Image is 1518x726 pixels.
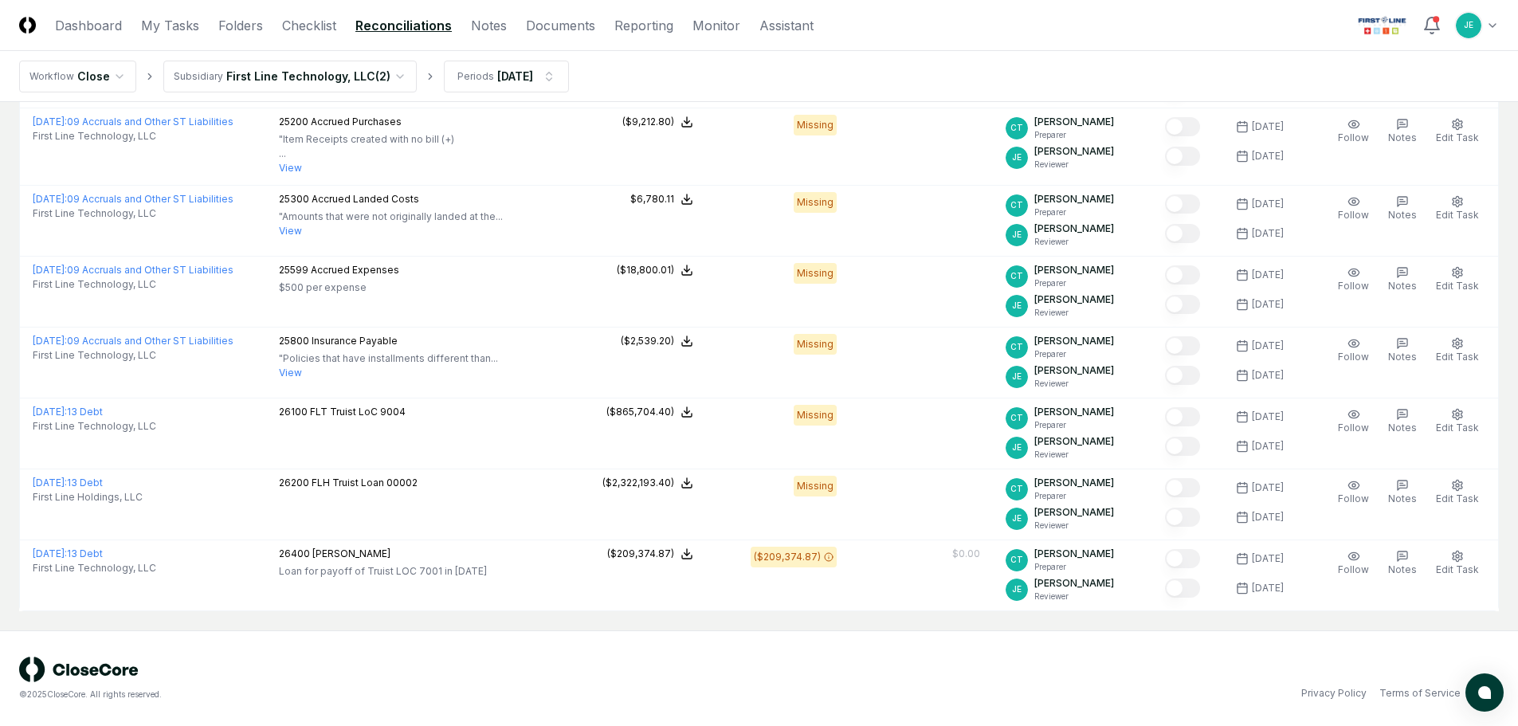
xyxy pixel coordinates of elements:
[279,210,503,224] p: "Amounts that were not originally landed at the...
[279,281,399,295] p: $500 per expense
[1010,122,1023,134] span: CT
[606,405,693,419] button: ($865,704.40)
[1034,263,1114,277] p: [PERSON_NAME]
[1335,547,1372,580] button: Follow
[279,351,498,366] p: "Policies that have installments different than...
[1165,265,1200,285] button: Mark complete
[1433,334,1482,367] button: Edit Task
[1388,131,1417,143] span: Notes
[1385,405,1420,438] button: Notes
[1034,434,1114,449] p: [PERSON_NAME]
[279,193,309,205] span: 25300
[1034,490,1114,502] p: Preparer
[1433,115,1482,148] button: Edit Task
[1034,277,1114,289] p: Preparer
[1385,547,1420,580] button: Notes
[621,334,693,348] button: ($2,539.20)
[630,192,674,206] div: $6,780.11
[607,547,693,561] button: ($209,374.87)
[1388,209,1417,221] span: Notes
[1436,563,1479,575] span: Edit Task
[279,161,302,175] button: View
[1165,549,1200,568] button: Mark complete
[311,264,399,276] span: Accrued Expenses
[1335,405,1372,438] button: Follow
[622,115,674,129] div: ($9,212.80)
[621,334,674,348] div: ($2,539.20)
[1252,120,1284,134] div: [DATE]
[497,68,533,84] div: [DATE]
[33,116,233,128] a: [DATE]:09 Accruals and Other ST Liabilities
[1034,115,1114,129] p: [PERSON_NAME]
[759,16,814,35] a: Assistant
[1034,547,1114,561] p: [PERSON_NAME]
[174,69,223,84] div: Subsidiary
[1338,131,1369,143] span: Follow
[33,477,67,489] span: [DATE] :
[1165,579,1200,598] button: Mark complete
[1165,478,1200,497] button: Mark complete
[1338,280,1369,292] span: Follow
[1034,334,1114,348] p: [PERSON_NAME]
[33,193,67,205] span: [DATE] :
[1165,366,1200,385] button: Mark complete
[1034,307,1114,319] p: Reviewer
[279,132,454,161] p: "Item Receipts created with no bill (+) ...
[33,264,233,276] a: [DATE]:09 Accruals and Other ST Liabilities
[19,689,759,700] div: © 2025 CloseCore. All rights reserved.
[1252,368,1284,383] div: [DATE]
[1436,131,1479,143] span: Edit Task
[312,477,418,489] span: FLH Truist Loan 00002
[1388,493,1417,504] span: Notes
[794,334,837,355] div: Missing
[33,406,103,418] a: [DATE]:13 Debt
[33,547,103,559] a: [DATE]:13 Debt
[1034,363,1114,378] p: [PERSON_NAME]
[1436,422,1479,434] span: Edit Task
[1338,563,1369,575] span: Follow
[1034,449,1114,461] p: Reviewer
[1252,339,1284,353] div: [DATE]
[1385,115,1420,148] button: Notes
[33,116,67,128] span: [DATE] :
[1165,437,1200,456] button: Mark complete
[312,547,390,559] span: [PERSON_NAME]
[614,16,673,35] a: Reporting
[1388,563,1417,575] span: Notes
[1436,280,1479,292] span: Edit Task
[794,263,837,284] div: Missing
[1433,405,1482,438] button: Edit Task
[1385,476,1420,509] button: Notes
[794,476,837,496] div: Missing
[1165,224,1200,243] button: Mark complete
[279,224,302,238] button: View
[526,16,595,35] a: Documents
[1338,209,1369,221] span: Follow
[1034,292,1114,307] p: [PERSON_NAME]
[1388,422,1417,434] span: Notes
[602,476,674,490] div: ($2,322,193.40)
[1165,117,1200,136] button: Mark complete
[1010,270,1023,282] span: CT
[617,263,693,277] button: ($18,800.01)
[1433,547,1482,580] button: Edit Task
[1335,115,1372,148] button: Follow
[55,16,122,35] a: Dashboard
[19,61,569,92] nav: breadcrumb
[606,405,674,419] div: ($865,704.40)
[1034,159,1114,171] p: Reviewer
[1165,295,1200,314] button: Mark complete
[1335,334,1372,367] button: Follow
[1436,351,1479,363] span: Edit Task
[1379,686,1461,700] a: Terms of Service
[1165,194,1200,214] button: Mark complete
[33,335,233,347] a: [DATE]:09 Accruals and Other ST Liabilities
[1012,512,1022,524] span: JE
[1012,300,1022,312] span: JE
[1034,378,1114,390] p: Reviewer
[1165,147,1200,166] button: Mark complete
[602,476,693,490] button: ($2,322,193.40)
[312,193,419,205] span: Accrued Landed Costs
[1010,554,1023,566] span: CT
[33,206,156,221] span: First Line Technology, LLC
